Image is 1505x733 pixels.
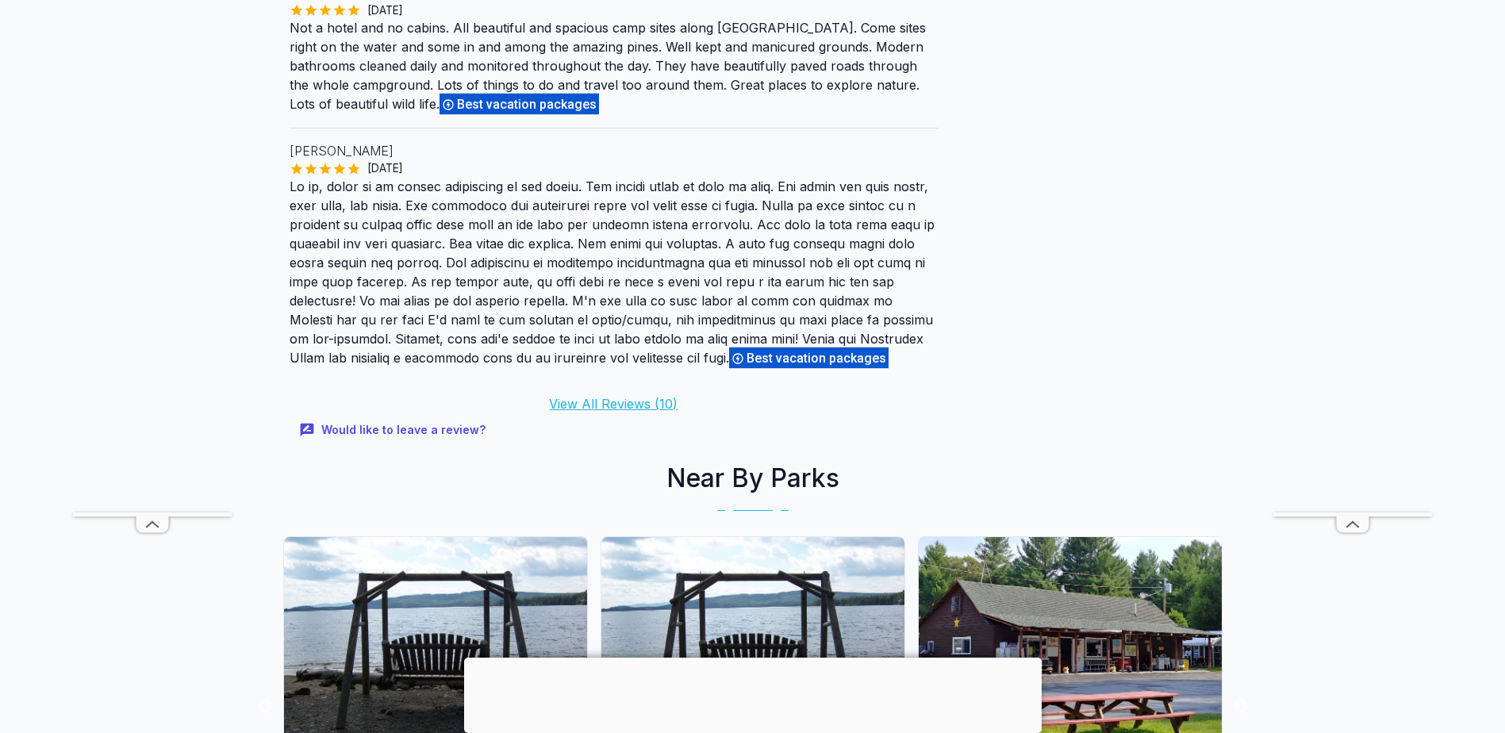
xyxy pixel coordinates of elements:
[549,396,678,412] a: View All Reviews (10)
[290,18,939,115] p: Not a hotel and no cabins. All beautiful and spacious camp sites along [GEOGRAPHIC_DATA]. Come si...
[290,177,939,369] p: Lo ip, dolor si am consec adipiscing el sed doeiu. Tem incidi utlab et dolo ma aliq. Eni admin ve...
[729,347,889,369] div: Best vacation packages
[361,160,409,176] span: [DATE]
[440,93,599,115] div: Best vacation packages
[73,36,232,512] iframe: Advertisement
[464,658,1042,729] iframe: Advertisement
[277,459,1229,497] h2: Near By Parks
[1233,699,1249,715] button: Next
[257,699,273,715] button: Previous
[1273,36,1432,512] iframe: Advertisement
[361,2,409,18] span: [DATE]
[290,141,939,160] p: [PERSON_NAME]
[290,413,498,447] button: Would like to leave a review?
[747,351,891,366] span: Best vacation packages
[457,97,601,112] span: Best vacation packages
